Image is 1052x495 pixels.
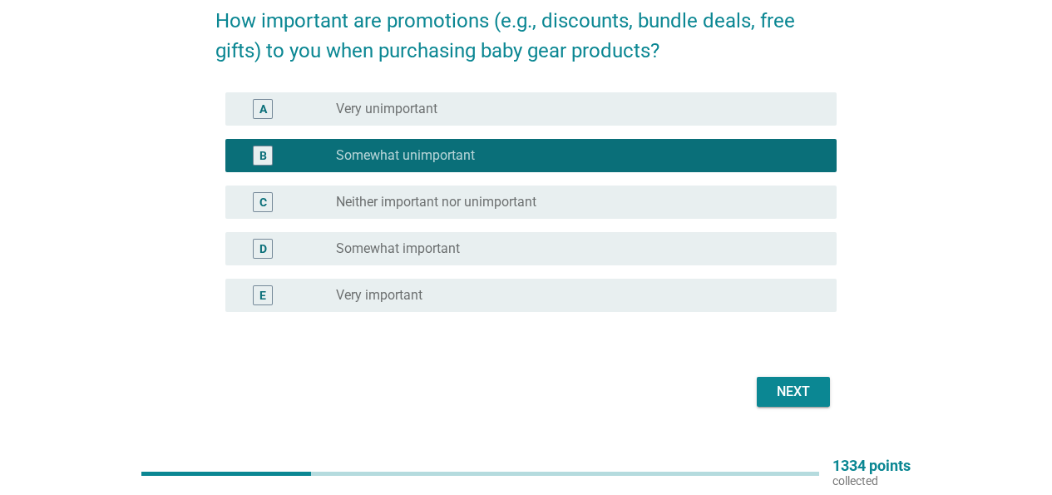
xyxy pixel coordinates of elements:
[832,473,911,488] p: collected
[336,147,475,164] label: Somewhat unimportant
[259,101,267,118] div: A
[336,194,536,210] label: Neither important nor unimportant
[259,287,266,304] div: E
[832,458,911,473] p: 1334 points
[336,101,437,117] label: Very unimportant
[259,147,267,165] div: B
[259,240,267,258] div: D
[336,240,460,257] label: Somewhat important
[336,287,422,304] label: Very important
[757,377,830,407] button: Next
[770,382,817,402] div: Next
[259,194,267,211] div: C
